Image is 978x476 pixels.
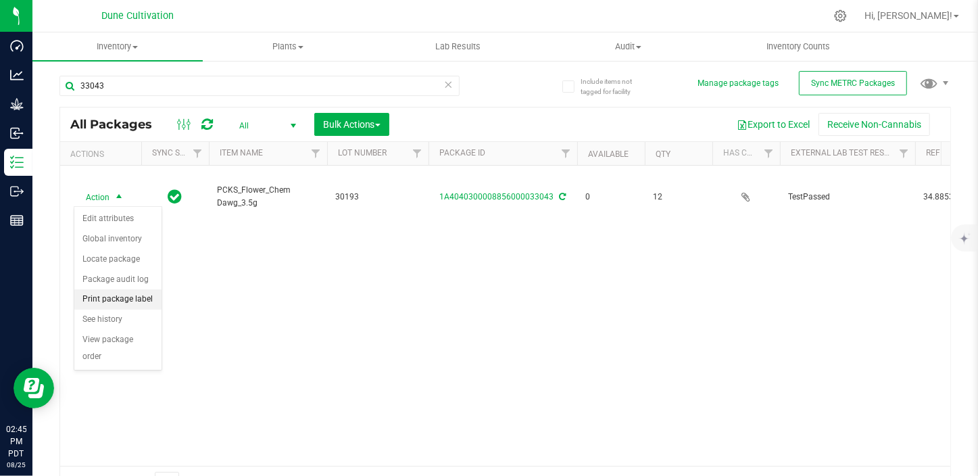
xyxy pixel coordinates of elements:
span: Clear [444,76,454,93]
li: Locate package [74,249,162,270]
span: Audit [543,41,712,53]
li: Edit attributes [74,209,162,229]
input: Search Package ID, Item Name, SKU, Lot or Part Number... [59,76,460,96]
a: Item Name [220,148,263,158]
span: Include items not tagged for facility [581,76,648,97]
li: Package audit log [74,270,162,290]
button: Bulk Actions [314,113,389,136]
span: Bulk Actions [323,119,381,130]
span: Inventory [32,41,203,53]
th: Has COA [712,142,780,166]
inline-svg: Inbound [10,126,24,140]
li: Global inventory [74,229,162,249]
span: Lab Results [417,41,499,53]
p: 02:45 PM PDT [6,423,26,460]
span: Dune Cultivation [102,10,174,22]
span: select [111,188,128,207]
a: Filter [893,142,915,165]
a: Filter [305,142,327,165]
span: TestPassed [788,191,907,204]
inline-svg: Grow [10,97,24,111]
inline-svg: Inventory [10,156,24,169]
iframe: Resource center [14,368,54,408]
button: Sync METRC Packages [799,71,907,95]
span: 12 [653,191,704,204]
a: Filter [406,142,429,165]
span: Inventory Counts [748,41,848,53]
a: Sync Status [152,148,204,158]
span: Hi, [PERSON_NAME]! [864,10,952,21]
span: Sync from Compliance System [558,192,566,201]
inline-svg: Outbound [10,185,24,198]
div: Manage settings [832,9,849,22]
button: Manage package tags [698,78,779,89]
span: Sync METRC Packages [811,78,895,88]
a: Inventory Counts [713,32,883,61]
span: In Sync [168,187,182,206]
li: View package order [74,330,162,367]
button: Receive Non-Cannabis [818,113,930,136]
span: 0 [585,191,637,204]
span: Plants [203,41,372,53]
span: 30193 [335,191,420,204]
span: Action [74,188,110,207]
a: Plants [203,32,373,61]
span: PCKS_Flower_Chem Dawg_3.5g [217,184,319,210]
a: Qty [656,149,670,159]
a: External Lab Test Result [791,148,897,158]
a: Available [588,149,629,159]
a: Package ID [439,148,485,158]
button: Export to Excel [728,113,818,136]
a: Lab Results [373,32,543,61]
a: Inventory [32,32,203,61]
a: Lot Number [338,148,387,158]
inline-svg: Dashboard [10,39,24,53]
li: See history [74,310,162,330]
li: Print package label [74,289,162,310]
a: Filter [758,142,780,165]
a: Audit [543,32,713,61]
inline-svg: Reports [10,214,24,227]
a: Filter [187,142,209,165]
p: 08/25 [6,460,26,470]
a: Filter [555,142,577,165]
a: 1A4040300008856000033043 [440,192,554,201]
inline-svg: Analytics [10,68,24,82]
span: All Packages [70,117,166,132]
div: Actions [70,149,136,159]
